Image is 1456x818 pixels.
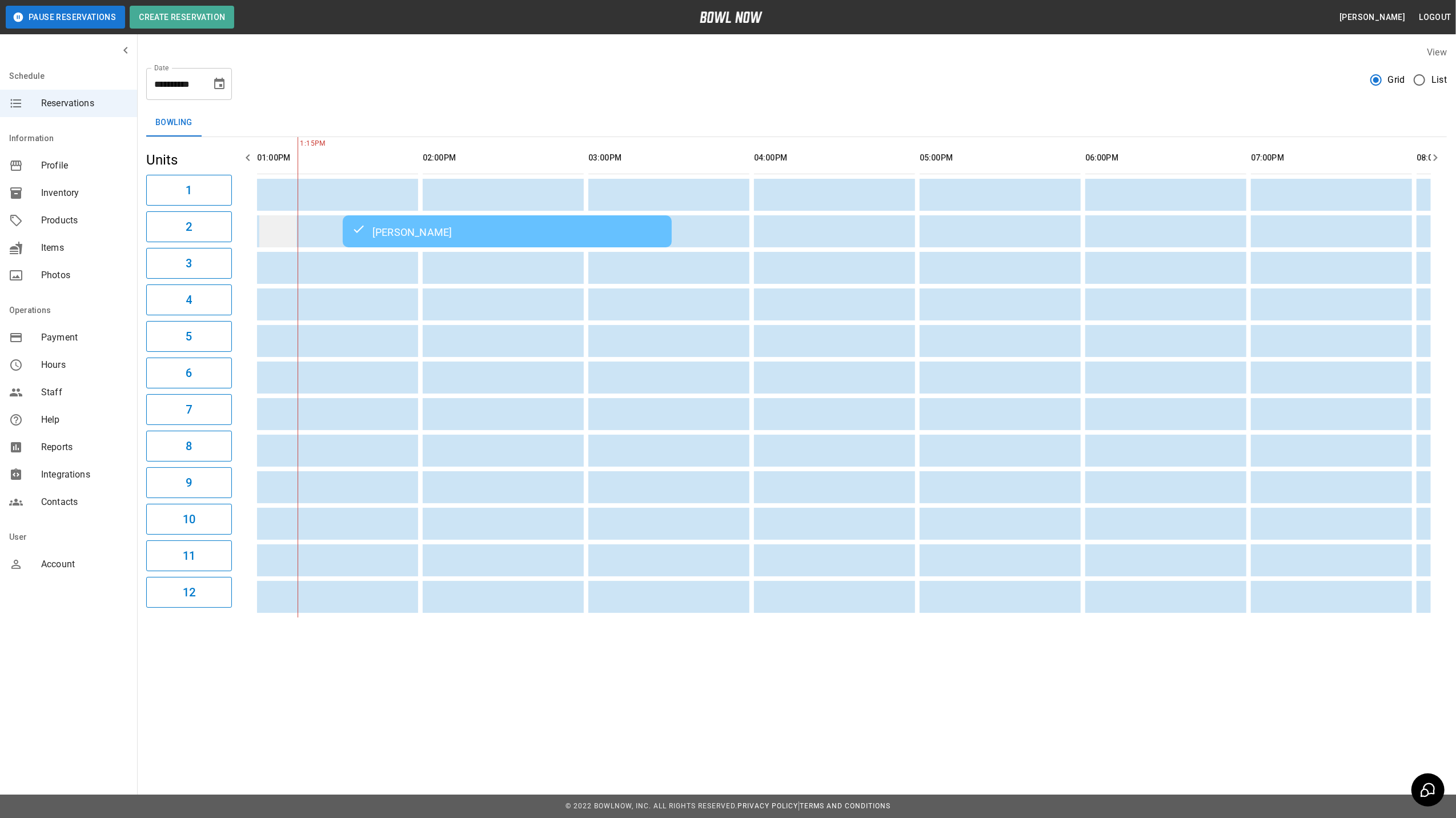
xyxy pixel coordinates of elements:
[183,547,195,565] h6: 11
[41,386,128,399] span: Staff
[6,6,125,29] button: Pause Reservations
[208,73,231,95] button: Choose date, selected date is Aug 22, 2025
[146,321,232,352] button: 5
[352,224,663,238] div: [PERSON_NAME]
[146,284,232,315] button: 4
[1415,7,1456,28] button: Logout
[186,181,192,199] h6: 1
[146,211,232,242] button: 2
[1427,47,1447,58] label: View
[186,291,192,309] h6: 4
[146,109,202,137] button: Bowling
[186,474,192,492] h6: 9
[146,394,232,425] button: 7
[1431,73,1447,87] span: List
[146,358,232,388] button: 6
[565,802,737,810] span: © 2022 BowlNow, Inc. All Rights Reserved.
[41,268,128,282] span: Photos
[298,138,300,150] span: 1:15PM
[186,437,192,455] h6: 8
[186,400,192,419] h6: 7
[130,6,234,29] button: Create Reservation
[41,159,128,173] span: Profile
[1388,73,1405,87] span: Grid
[41,214,128,227] span: Products
[146,577,232,608] button: 12
[41,558,128,571] span: Account
[800,802,891,810] a: Terms and Conditions
[41,413,128,427] span: Help
[146,467,232,498] button: 9
[41,468,128,482] span: Integrations
[186,327,192,346] h6: 5
[1335,7,1410,28] button: [PERSON_NAME]
[41,97,128,110] span: Reservations
[146,109,1447,137] div: inventory tabs
[186,218,192,236] h6: 2
[41,331,128,344] span: Payment
[257,142,418,174] th: 01:00PM
[41,440,128,454] span: Reports
[41,186,128,200] span: Inventory
[41,495,128,509] span: Contacts
[186,364,192,382] h6: 6
[186,254,192,272] h6: 3
[423,142,584,174] th: 02:00PM
[41,241,128,255] span: Items
[146,151,232,169] h5: Units
[700,11,763,23] img: logo
[183,510,195,528] h6: 10
[146,248,232,279] button: 3
[146,431,232,462] button: 8
[41,358,128,372] span: Hours
[146,540,232,571] button: 11
[183,583,195,602] h6: 12
[146,504,232,535] button: 10
[737,802,798,810] a: Privacy Policy
[146,175,232,206] button: 1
